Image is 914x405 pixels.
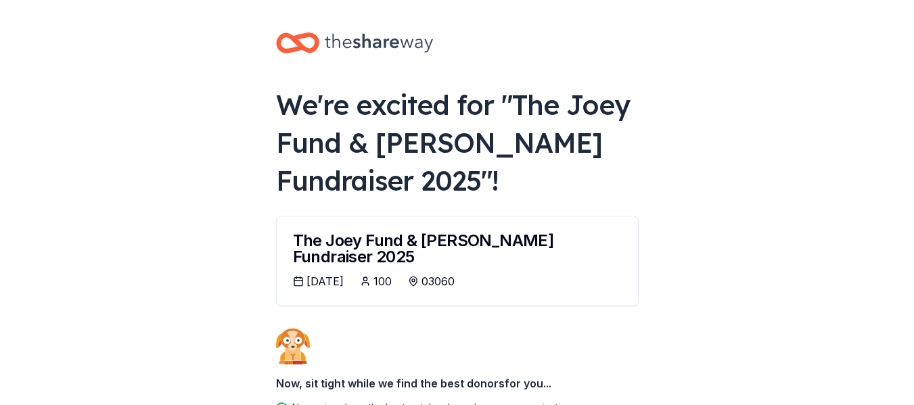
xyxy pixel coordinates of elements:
[276,86,639,199] div: We're excited for " The Joey Fund & [PERSON_NAME] Fundraiser 2025 "!
[276,328,310,364] img: Dog waiting patiently
[306,273,344,289] div: [DATE]
[421,273,455,289] div: 03060
[373,273,392,289] div: 100
[276,370,639,397] div: Now, sit tight while we find the best donors for you...
[293,233,622,265] div: The Joey Fund & [PERSON_NAME] Fundraiser 2025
